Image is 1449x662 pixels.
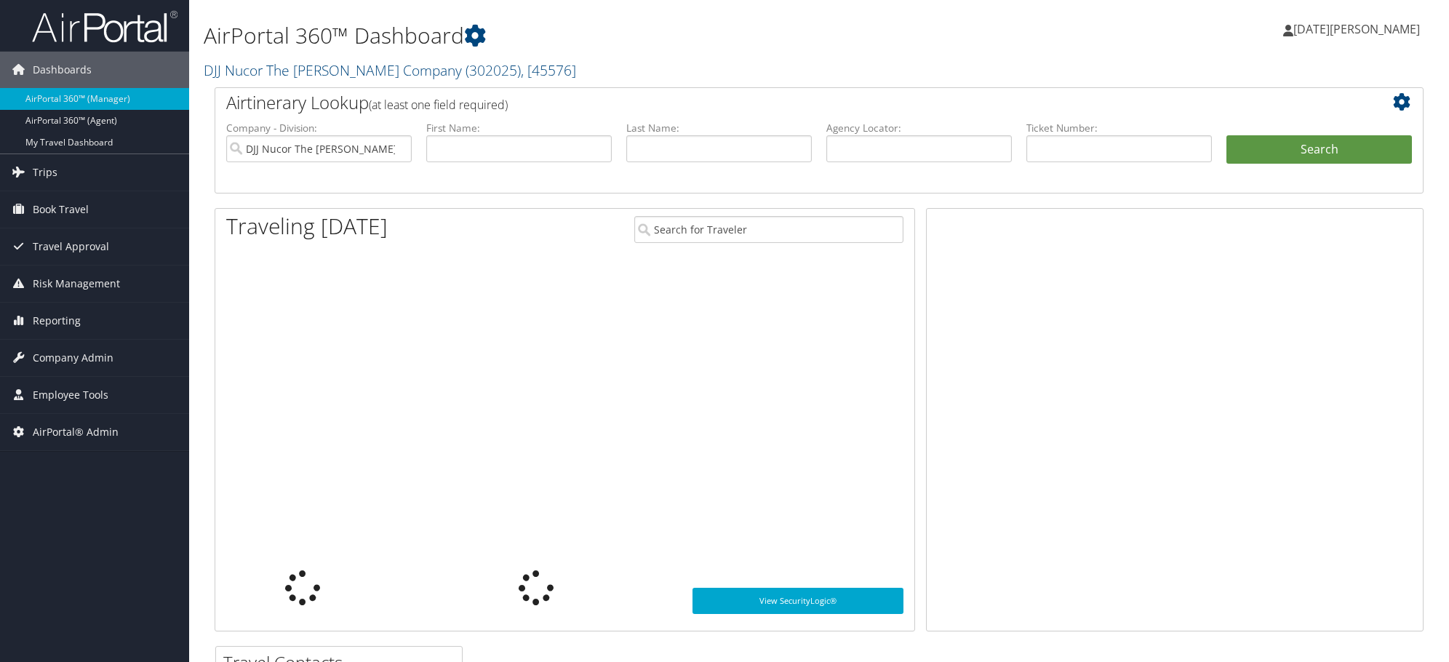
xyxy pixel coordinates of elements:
[466,60,521,80] span: ( 302025 )
[33,377,108,413] span: Employee Tools
[1026,121,1212,135] label: Ticket Number:
[33,52,92,88] span: Dashboards
[226,90,1312,115] h2: Airtinerary Lookup
[33,414,119,450] span: AirPortal® Admin
[1226,135,1412,164] button: Search
[634,216,904,243] input: Search for Traveler
[1283,7,1434,51] a: [DATE][PERSON_NAME]
[204,20,1024,51] h1: AirPortal 360™ Dashboard
[626,121,812,135] label: Last Name:
[521,60,576,80] span: , [ 45576 ]
[1293,21,1420,37] span: [DATE][PERSON_NAME]
[33,191,89,228] span: Book Travel
[692,588,903,614] a: View SecurityLogic®
[369,97,508,113] span: (at least one field required)
[33,228,109,265] span: Travel Approval
[33,303,81,339] span: Reporting
[226,211,388,242] h1: Traveling [DATE]
[32,9,177,44] img: airportal-logo.png
[204,60,576,80] a: DJJ Nucor The [PERSON_NAME] Company
[426,121,612,135] label: First Name:
[826,121,1012,135] label: Agency Locator:
[33,340,113,376] span: Company Admin
[226,121,412,135] label: Company - Division:
[33,266,120,302] span: Risk Management
[33,154,57,191] span: Trips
